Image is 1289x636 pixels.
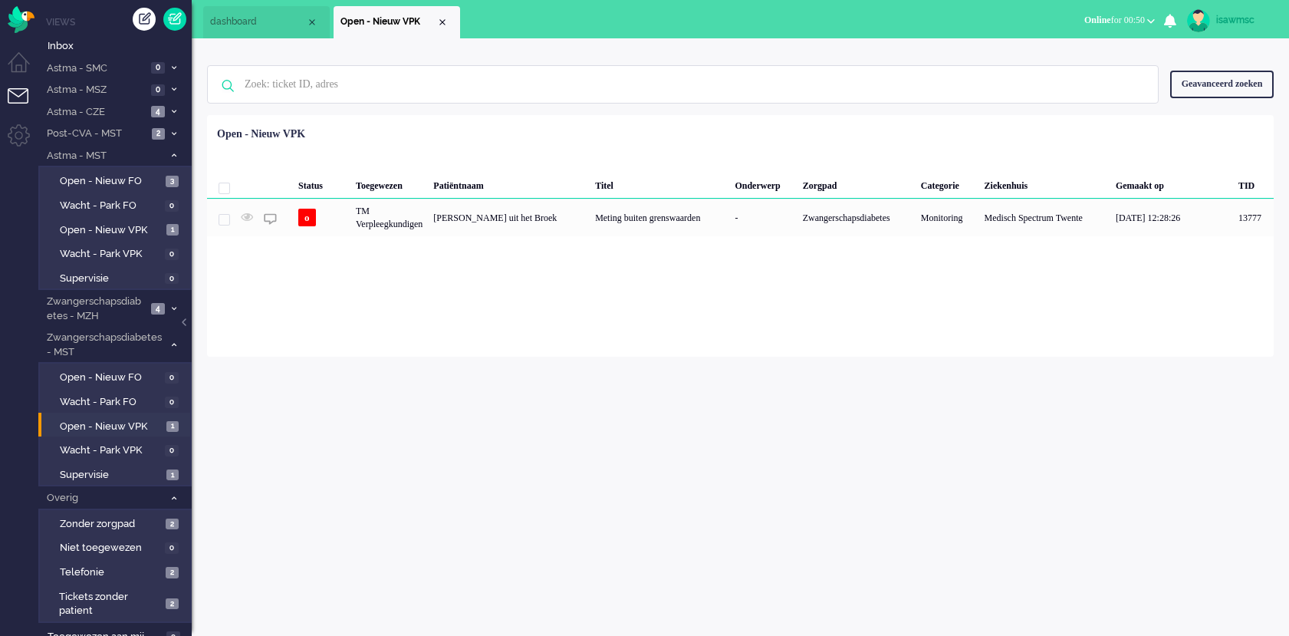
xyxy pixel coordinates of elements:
[44,196,190,213] a: Wacht - Park FO 0
[298,209,316,226] span: o
[340,15,436,28] span: Open - Nieuw VPK
[166,598,179,610] span: 2
[916,168,979,199] div: Categorie
[60,223,163,238] span: Open - Nieuw VPK
[1075,9,1164,31] button: Onlinefor 00:50
[166,176,179,187] span: 3
[44,83,146,97] span: Astma - MSZ
[44,515,190,532] a: Zonder zorgpad 2
[151,62,165,74] span: 0
[44,539,190,555] a: Niet toegewezen 0
[436,16,449,28] div: Close tab
[60,541,161,555] span: Niet toegewezen
[44,393,190,410] a: Wacht - Park FO 0
[1216,12,1274,28] div: isawmsc
[44,417,190,434] a: Open - Nieuw VPK 1
[44,61,146,76] span: Astma - SMC
[46,15,192,28] li: Views
[60,371,161,385] span: Open - Nieuw FO
[60,468,163,483] span: Supervisie
[44,368,190,385] a: Open - Nieuw FO 0
[8,10,35,21] a: Omnidesk
[60,395,161,410] span: Wacht - Park FO
[208,66,248,106] img: ic-search-icon.svg
[44,269,190,286] a: Supervisie 0
[8,52,42,87] li: Dashboard menu
[44,563,190,580] a: Telefonie 2
[165,372,179,384] span: 0
[151,303,165,315] span: 4
[151,84,165,96] span: 0
[1084,15,1145,25] span: for 00:50
[264,213,277,226] img: ic_chat_grey.svg
[44,127,147,141] span: Post-CVA - MST
[797,199,916,236] div: Zwangerschapsdiabetes
[44,491,163,506] span: Overig
[1075,5,1164,38] li: Onlinefor 00:50
[350,168,428,199] div: Toegewezen
[428,199,590,236] div: [PERSON_NAME] uit het Broek
[151,106,165,117] span: 4
[44,588,190,618] a: Tickets zonder patient 2
[8,88,42,123] li: Tickets menu
[59,590,161,618] span: Tickets zonder patient
[44,221,190,238] a: Open - Nieuw VPK 1
[306,16,318,28] div: Close tab
[163,8,186,31] a: Quick Ticket
[1110,199,1233,236] div: [DATE] 12:28:26
[152,128,165,140] span: 2
[60,420,163,434] span: Open - Nieuw VPK
[979,168,1110,199] div: Ziekenhuis
[217,127,305,142] div: Open - Nieuw VPK
[165,200,179,212] span: 0
[166,224,179,236] span: 1
[334,6,460,38] li: View
[44,149,163,163] span: Astma - MST
[8,124,42,159] li: Admin menu
[233,66,1137,103] input: Zoek: ticket ID, adres
[166,421,179,433] span: 1
[590,168,729,199] div: Titel
[797,168,916,199] div: Zorgpad
[44,245,190,262] a: Wacht - Park VPK 0
[60,174,162,189] span: Open - Nieuw FO
[60,443,161,458] span: Wacht - Park VPK
[916,199,979,236] div: Monitoring
[979,199,1110,236] div: Medisch Spectrum Twente
[1184,9,1274,32] a: isawmsc
[293,168,350,199] div: Status
[44,466,190,483] a: Supervisie 1
[44,105,146,120] span: Astma - CZE
[60,565,162,580] span: Telefonie
[60,517,162,532] span: Zonder zorgpad
[166,567,179,578] span: 2
[590,199,729,236] div: Meting buiten grenswaarden
[44,441,190,458] a: Wacht - Park VPK 0
[1110,168,1233,199] div: Gemaakt op
[48,39,192,54] span: Inbox
[166,470,179,481] span: 1
[166,519,179,530] span: 2
[1170,71,1274,97] div: Geavanceerd zoeken
[44,295,146,323] span: Zwangerschapsdiabetes - MZH
[729,199,797,236] div: -
[44,172,190,189] a: Open - Nieuw FO 3
[1187,9,1210,32] img: avatar
[165,273,179,285] span: 0
[60,199,161,213] span: Wacht - Park FO
[8,6,35,33] img: flow_omnibird.svg
[165,397,179,408] span: 0
[44,37,192,54] a: Inbox
[1233,199,1274,236] div: 13777
[60,272,161,286] span: Supervisie
[44,331,163,359] span: Zwangerschapsdiabetes - MST
[203,6,330,38] li: Dashboard
[350,199,428,236] div: TM Verpleegkundigen
[1233,168,1274,199] div: TID
[729,168,797,199] div: Onderwerp
[165,542,179,554] span: 0
[133,8,156,31] div: Creëer ticket
[165,249,179,260] span: 0
[165,445,179,456] span: 0
[207,199,1274,236] div: 13777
